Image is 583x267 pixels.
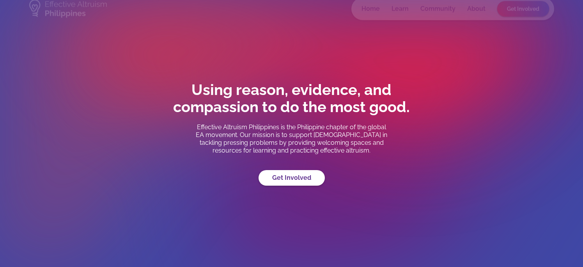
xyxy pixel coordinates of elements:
a: Home [361,5,379,12]
a: About [467,5,485,12]
p: Effective Altruism Philippines is the Philippine chapter of the global EA movement. Our mission i... [194,123,389,155]
a: Community [420,5,455,12]
a: Learn [391,5,408,12]
span: Get Involved [507,5,539,12]
h1: Using reason, evidence, and compassion to do the most good. [155,81,428,116]
a: Get Involved [259,170,325,186]
a: Get Involved [497,1,549,16]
